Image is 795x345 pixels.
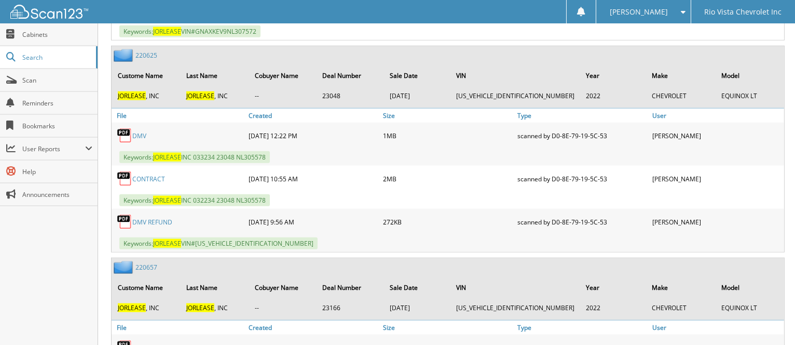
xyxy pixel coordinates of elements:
th: Year [581,65,646,86]
th: Model [716,277,783,298]
div: scanned by D0-8E-79-19-5C-53 [515,211,650,232]
a: Type [515,109,650,123]
a: 220657 [135,263,157,272]
th: Cobuyer Name [250,65,316,86]
th: Custome Name [113,65,180,86]
th: Model [716,65,783,86]
a: User [650,109,784,123]
td: 23166 [317,299,383,316]
td: -- [250,87,316,104]
td: [DATE] [385,299,450,316]
td: -- [250,299,316,316]
span: Reminders [22,99,92,108]
th: Custome Name [113,277,180,298]
td: [US_VEHICLE_IDENTIFICATION_NUMBER] [451,299,580,316]
a: Size [380,109,515,123]
div: [PERSON_NAME] [650,168,784,189]
th: VIN [451,277,580,298]
div: 2MB [380,168,515,189]
td: [US_VEHICLE_IDENTIFICATION_NUMBER] [451,87,580,104]
td: [DATE] [385,87,450,104]
span: JORLEASE [186,91,214,100]
span: Search [22,53,91,62]
img: folder2.png [114,49,135,62]
td: , INC [181,87,249,104]
a: Size [380,321,515,335]
img: scan123-logo-white.svg [10,5,88,19]
iframe: Chat Widget [743,295,795,345]
span: Announcements [22,190,92,199]
td: 2022 [581,299,646,316]
td: CHEVROLET [647,87,715,104]
div: 1MB [380,125,515,146]
a: File [112,321,246,335]
div: 272KB [380,211,515,232]
a: DMV [132,131,146,140]
a: DMV REFUND [132,218,172,227]
span: JORLEASE [186,303,214,312]
th: Sale Date [385,277,450,298]
img: PDF.png [117,214,132,230]
td: 2022 [581,87,646,104]
a: User [650,321,784,335]
div: scanned by D0-8E-79-19-5C-53 [515,125,650,146]
img: folder2.png [114,261,135,274]
th: Deal Number [317,277,383,298]
img: PDF.png [117,128,132,143]
span: Keywords: VIN#GNAXKEV9NL307572 [119,25,261,37]
span: JORLEASE [118,303,146,312]
th: Last Name [181,65,249,86]
a: 220625 [135,51,157,60]
span: Keywords: VIN#[US_VEHICLE_IDENTIFICATION_NUMBER] [119,237,318,249]
th: Make [647,277,715,298]
td: , INC [113,87,180,104]
span: JORLEASE [153,239,181,248]
th: VIN [451,65,580,86]
a: Type [515,321,650,335]
th: Sale Date [385,65,450,86]
a: Created [246,321,380,335]
div: [DATE] 9:56 AM [246,211,380,232]
td: 23048 [317,87,383,104]
th: Deal Number [317,65,383,86]
td: CHEVROLET [647,299,715,316]
td: EQUINOX LT [716,87,783,104]
span: Scan [22,76,92,85]
span: JORLEASE [153,153,181,162]
span: [PERSON_NAME] [610,9,668,15]
div: scanned by D0-8E-79-19-5C-53 [515,168,650,189]
img: PDF.png [117,171,132,187]
span: Keywords: INC 033234 23048 NL305578 [119,151,270,163]
th: Last Name [181,277,249,298]
div: [PERSON_NAME] [650,211,784,232]
span: Cabinets [22,30,92,39]
a: File [112,109,246,123]
td: , INC [181,299,249,316]
span: User Reports [22,144,85,153]
a: Created [246,109,380,123]
span: JORLEASE [153,27,181,36]
div: [DATE] 12:22 PM [246,125,380,146]
a: CONTRACT [132,175,165,183]
th: Make [647,65,715,86]
th: Cobuyer Name [250,277,316,298]
div: [PERSON_NAME] [650,125,784,146]
th: Year [581,277,646,298]
span: Help [22,167,92,176]
div: [DATE] 10:55 AM [246,168,380,189]
span: JORLEASE [118,91,146,100]
span: Bookmarks [22,122,92,130]
span: Keywords: INC 032234 23048 NL305578 [119,194,270,206]
span: Rio Vista Chevrolet Inc [704,9,782,15]
span: JORLEASE [153,196,181,205]
td: , INC [113,299,180,316]
td: EQUINOX LT [716,299,783,316]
